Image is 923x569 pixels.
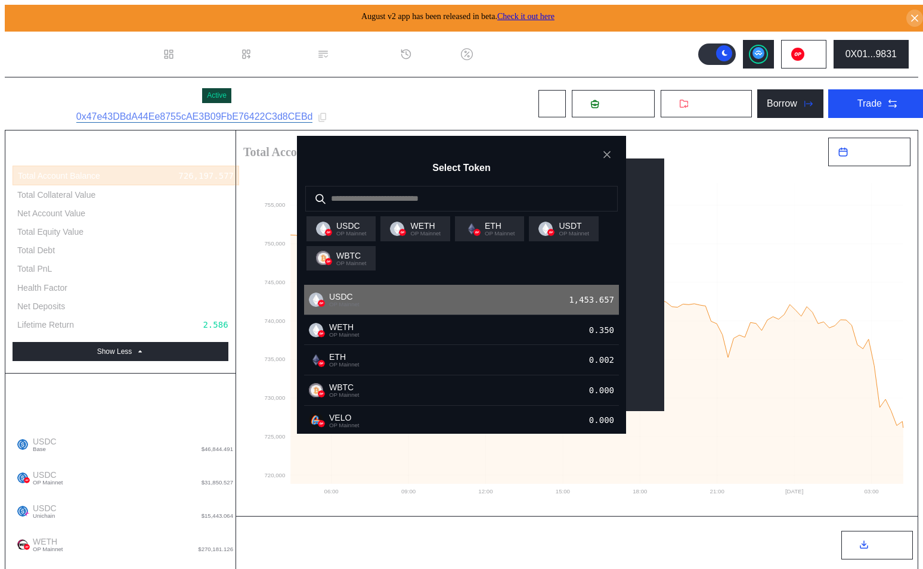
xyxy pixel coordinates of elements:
[767,98,797,109] div: Borrow
[693,98,733,109] span: Withdraw
[559,231,589,237] span: OP Mainnet
[857,98,882,109] div: Trade
[329,322,359,332] span: WETH
[309,353,323,367] img: ethereum.png
[28,470,63,486] span: USDC
[264,472,286,478] text: 720,000
[336,260,366,266] span: OP Mainnet
[324,488,339,495] text: 06:00
[604,98,636,109] span: Deposit
[318,420,325,427] img: svg%3e
[309,413,323,427] img: velo.png
[13,142,228,166] div: Account Summary
[478,49,549,60] div: Discount Factors
[178,208,233,219] div: 377,071.756
[845,49,897,60] div: 0X01...9831
[597,145,617,164] button: close modal
[13,385,228,409] div: Account Balance
[316,222,330,236] img: empty-token.png
[361,12,555,21] span: August v2 app has been released in beta.
[589,413,619,428] div: 0.000
[785,488,804,495] text: [DATE]
[24,511,30,517] img: svg%3e
[264,356,286,362] text: 735,000
[17,263,52,274] div: Total PnL
[336,231,366,237] span: OP Mainnet
[329,422,359,428] span: OP Mainnet
[329,352,359,362] span: ETH
[589,383,619,398] div: 0.000
[633,488,648,495] text: 18:00
[853,148,900,157] span: Last 24 Hours
[14,113,72,122] div: Subaccount ID:
[589,352,619,368] div: 0.002
[17,189,95,200] div: Total Collateral Value
[178,189,233,200] div: 480,099.456
[257,49,303,60] div: Loan Book
[207,91,227,100] div: Active
[569,292,619,307] div: 1,453.657
[318,300,325,307] img: svg%3e
[399,229,406,236] img: svg%3e
[329,332,359,338] span: OP Mainnet
[309,293,323,307] img: empty-token.png
[538,222,553,236] img: empty-token.png
[28,503,57,519] span: USDC
[309,323,323,337] img: empty-token.png
[183,437,233,447] div: 46,853.159
[76,111,313,123] a: 0x47e43DBdA44Ee8755cAE3B09FbE76422C3d8CEBd
[178,170,234,181] div: 726,197.577
[13,409,228,428] div: Aggregate Balances
[559,221,589,231] span: USDT
[336,221,366,231] span: USDC
[183,503,233,514] div: 15,445.921
[178,226,233,237] div: 130,973.635
[329,392,359,398] span: OP Mainnet
[17,472,28,483] img: usdc.png
[264,433,286,440] text: 725,000
[33,513,57,519] span: Unichain
[325,229,332,236] img: svg%3e
[202,446,233,452] span: $46,844.491
[17,506,28,517] img: usdc.png
[24,477,30,483] img: svg%3e
[17,208,85,219] div: Net Account Value
[318,360,325,367] img: svg%3e
[410,231,440,237] span: OP Mainnet
[243,146,819,158] h2: Total Account Balance
[485,221,515,231] span: ETH
[24,444,30,450] img: base-BpWWO12p.svg
[178,301,233,312] div: 367,612.019
[873,541,895,550] span: Export
[410,221,440,231] span: WETH
[183,470,233,480] div: 31,856.420
[547,229,555,236] img: svg%3e
[18,170,100,181] div: Total Account Balance
[264,394,286,401] text: 730,000
[24,544,30,550] img: svg%3e
[188,263,233,274] div: 9,505.241
[203,319,233,330] div: 2.586%
[203,537,233,547] div: 61.734
[28,537,63,552] span: WETH
[198,546,233,552] span: $270,181.126
[390,222,404,236] img: empty-token.png
[33,446,57,452] span: Base
[316,251,330,265] img: wbtc.png
[208,282,233,293] div: 1.376
[485,231,515,237] span: OP Mainnet
[309,383,323,397] img: wbtc.png
[432,163,491,173] h2: Select Token
[14,85,197,107] div: [PERSON_NAME] Loan
[791,48,804,61] img: chain logo
[473,229,481,236] img: svg%3e
[401,488,416,495] text: 09:00
[329,362,359,368] span: OP Mainnet
[179,49,226,60] div: Dashboard
[497,12,555,21] a: Check it out here
[264,318,286,324] text: 740,000
[246,539,312,552] div: DeFi Metrics
[264,279,286,285] text: 745,000
[556,488,571,495] text: 15:00
[17,282,67,293] div: Health Factor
